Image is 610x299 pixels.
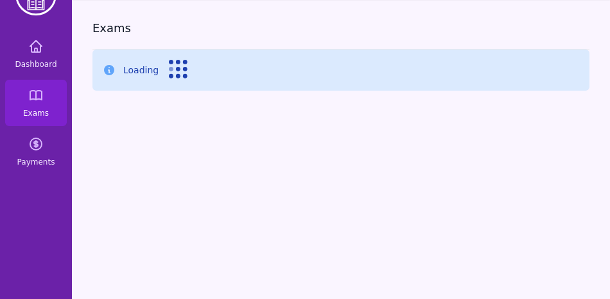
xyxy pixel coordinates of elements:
span: Dashboard [15,59,57,69]
span: Payments [17,157,55,167]
span: Exams [23,108,49,118]
p: Loading [123,64,159,77]
a: Dashboard [5,31,67,77]
a: Exams [5,80,67,126]
a: Payments [5,129,67,175]
h3: Exams [92,21,589,36]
